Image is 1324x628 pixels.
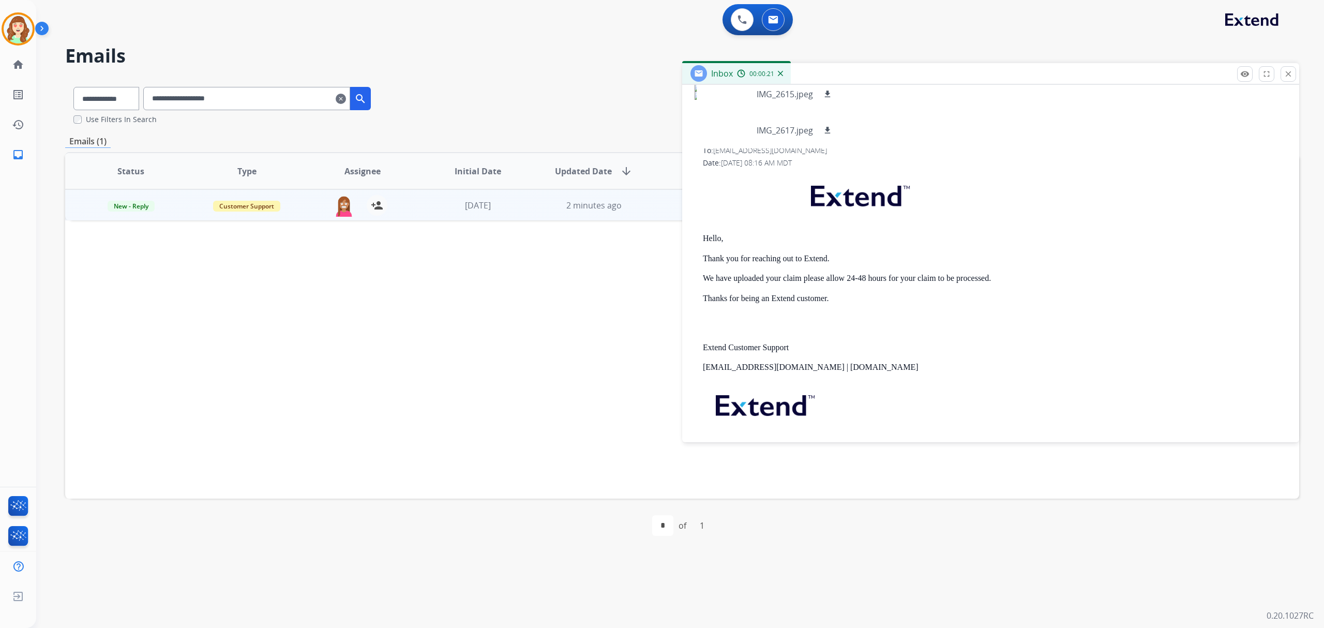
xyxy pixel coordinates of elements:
[679,519,686,532] div: of
[691,515,713,536] div: 1
[695,83,1287,92] img: ii_198c33d77f142032f43
[12,58,24,71] mat-icon: home
[798,173,920,214] img: extend.png
[555,165,612,177] span: Updated Date
[703,343,1287,352] p: Extend Customer Support
[455,165,501,177] span: Initial Date
[620,165,633,177] mat-icon: arrow_downward
[12,88,24,101] mat-icon: list_alt
[12,118,24,131] mat-icon: history
[749,70,774,78] span: 00:00:21
[465,200,491,211] span: [DATE]
[695,92,1287,100] img: ii_198c33da23f192f38f54
[86,114,157,125] label: Use Filters In Search
[371,199,383,212] mat-icon: person_add
[344,165,381,177] span: Assignee
[108,201,155,212] span: New - Reply
[354,93,367,105] mat-icon: search
[566,200,622,211] span: 2 minutes ago
[334,195,354,217] img: agent-avatar
[711,68,733,79] span: Inbox
[703,234,1287,243] p: Hello,
[1267,609,1314,622] p: 0.20.1027RC
[823,89,832,99] mat-icon: download
[1284,69,1293,79] mat-icon: close
[1240,69,1250,79] mat-icon: remove_red_eye
[1262,69,1271,79] mat-icon: fullscreen
[703,254,1287,263] p: Thank you for reaching out to Extend.
[12,148,24,161] mat-icon: inbox
[703,133,1287,143] div: From:
[703,294,1287,303] p: Thanks for being an Extend customer.
[713,145,827,155] span: [EMAIL_ADDRESS][DOMAIN_NAME]
[823,126,832,135] mat-icon: download
[703,383,825,424] img: extend.png
[237,165,257,177] span: Type
[117,165,144,177] span: Status
[703,145,1287,156] div: To:
[757,124,813,137] p: IMG_2617.jpeg
[703,274,1287,283] p: We have uploaded your claim please allow 24-48 hours for your claim to be processed.
[721,158,792,168] span: [DATE] 08:16 AM MDT
[65,46,1299,66] h2: Emails
[336,93,346,105] mat-icon: clear
[4,14,33,43] img: avatar
[65,135,111,148] p: Emails (1)
[703,158,1287,168] div: Date:
[703,363,1287,372] p: [EMAIL_ADDRESS][DOMAIN_NAME] | [DOMAIN_NAME]
[213,201,280,212] span: Customer Support
[757,88,813,100] p: IMG_2615.jpeg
